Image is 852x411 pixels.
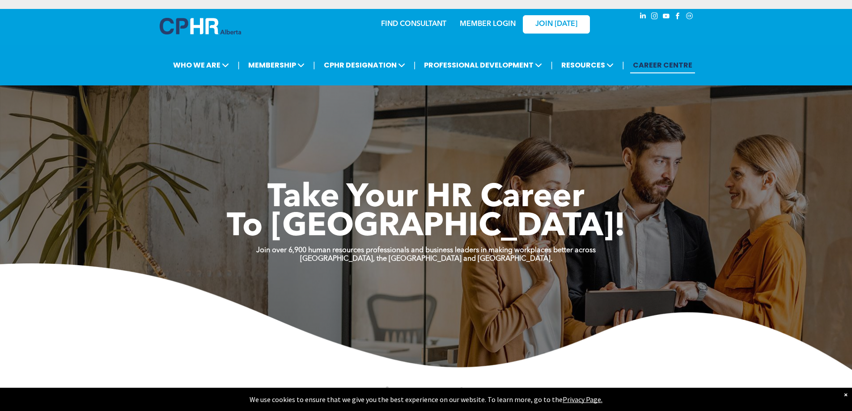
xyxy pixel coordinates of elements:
[523,15,590,34] a: JOIN [DATE]
[622,56,624,74] li: |
[246,57,307,73] span: MEMBERSHIP
[661,11,671,23] a: youtube
[630,57,695,73] a: CAREER CENTRE
[267,182,585,214] span: Take Your HR Career
[638,11,648,23] a: linkedin
[559,57,616,73] span: RESOURCES
[535,20,577,29] span: JOIN [DATE]
[237,56,240,74] li: |
[321,57,408,73] span: CPHR DESIGNATION
[414,56,416,74] li: |
[685,11,695,23] a: Social network
[551,56,553,74] li: |
[563,395,602,404] a: Privacy Page.
[673,11,683,23] a: facebook
[160,18,241,34] img: A blue and white logo for cp alberta
[381,21,446,28] a: FIND CONSULTANT
[650,11,660,23] a: instagram
[383,386,469,396] span: Announcements
[313,56,315,74] li: |
[300,255,552,263] strong: [GEOGRAPHIC_DATA], the [GEOGRAPHIC_DATA] and [GEOGRAPHIC_DATA].
[421,57,545,73] span: PROFESSIONAL DEVELOPMENT
[460,21,516,28] a: MEMBER LOGIN
[844,390,848,399] div: Dismiss notification
[170,57,232,73] span: WHO WE ARE
[227,211,626,243] span: To [GEOGRAPHIC_DATA]!
[256,247,596,254] strong: Join over 6,900 human resources professionals and business leaders in making workplaces better ac...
